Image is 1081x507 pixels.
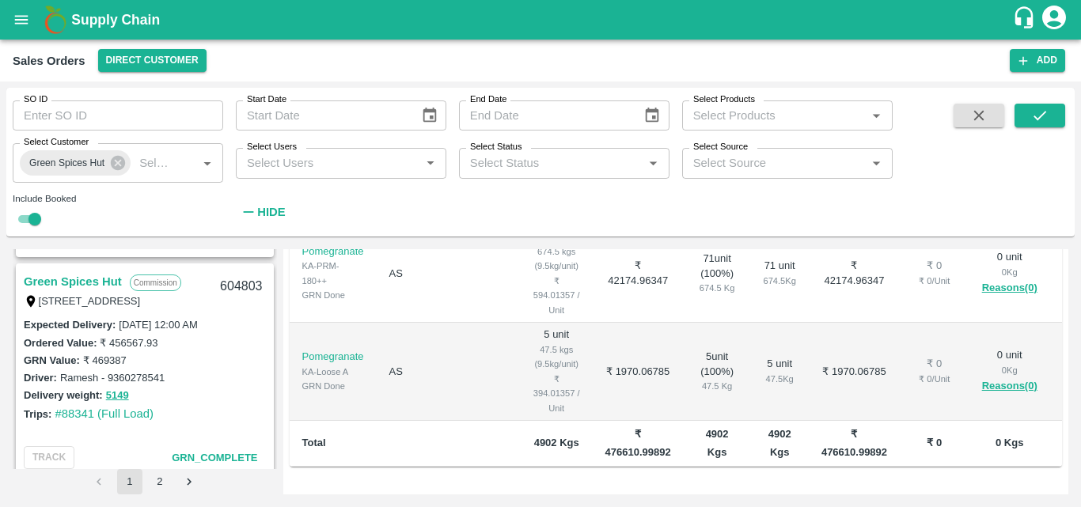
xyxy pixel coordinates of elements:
[687,153,862,173] input: Select Source
[459,100,632,131] input: End Date
[39,295,141,307] label: [STREET_ADDRESS]
[533,244,580,274] div: 674.5 kgs (9.5kg/unit)
[706,428,729,457] b: 4902 Kgs
[927,437,942,448] b: ₹ 0
[912,372,957,386] div: ₹ 0 / Unit
[809,323,900,421] td: ₹ 1970.06785
[147,469,173,494] button: Go to page 2
[821,428,887,457] b: ₹ 476610.99892
[24,93,47,106] label: SO ID
[470,141,522,153] label: Select Status
[533,372,580,415] div: ₹ 394.01357 / Unit
[763,274,795,288] div: 674.5 Kg
[241,153,415,173] input: Select Users
[377,225,521,323] td: AS
[20,150,131,176] div: Green Spices Hut
[20,155,114,172] span: Green Spices Hut
[982,265,1037,279] div: 0 Kg
[521,323,593,421] td: 5 unit
[1012,6,1040,34] div: customer-support
[55,407,154,420] a: #88341 (Full Load)
[172,452,257,463] span: GRN_Complete
[470,93,506,106] label: End Date
[696,379,738,393] div: 47.5 Kg
[100,337,157,349] label: ₹ 456567.93
[13,51,85,71] div: Sales Orders
[177,469,203,494] button: Go to next page
[464,153,639,173] input: Select Status
[982,348,1037,395] div: 0 unit
[302,244,364,259] p: Pomegranate
[763,372,795,386] div: 47.5 Kg
[982,377,1037,395] button: Reasons(0)
[3,2,40,38] button: open drawer
[866,105,886,126] button: Open
[415,100,445,131] button: Choose date
[693,93,755,106] label: Select Products
[24,136,89,149] label: Select Customer
[40,4,71,36] img: logo
[85,469,205,494] nav: pagination navigation
[593,323,684,421] td: ₹ 1970.06785
[763,357,795,386] div: 5 unit
[982,363,1037,377] div: 0 Kg
[247,93,286,106] label: Start Date
[1010,49,1065,72] button: Add
[83,354,127,366] label: ₹ 469387
[768,428,791,457] b: 4902 Kgs
[637,100,667,131] button: Choose date
[982,279,1037,297] button: Reasons(0)
[302,437,326,448] b: Total
[420,153,441,173] button: Open
[696,281,738,295] div: 674.5 Kg
[133,153,172,173] input: Select Customer
[696,350,738,394] div: 5 unit ( 100 %)
[1040,3,1068,36] div: account of current user
[996,437,1023,448] b: 0 Kgs
[24,354,80,366] label: GRN Value:
[302,288,364,302] div: GRN Done
[24,271,122,292] a: Green Spices Hut
[197,153,218,173] button: Open
[106,387,129,405] button: 5149
[982,250,1037,297] div: 0 unit
[866,153,886,173] button: Open
[809,225,900,323] td: ₹ 42174.96347
[302,379,364,393] div: GRN Done
[377,323,521,421] td: AS
[13,191,223,206] div: Include Booked
[912,259,957,274] div: ₹ 0
[643,153,663,173] button: Open
[24,319,116,331] label: Expected Delivery :
[533,342,580,372] div: 47.5 kgs (9.5kg/unit)
[236,199,290,225] button: Hide
[605,428,671,457] b: ₹ 476610.99892
[257,206,285,218] strong: Hide
[119,319,197,331] label: [DATE] 12:00 AM
[247,141,297,153] label: Select Users
[71,9,1012,31] a: Supply Chain
[302,365,364,379] div: KA-Loose A
[24,408,51,420] label: Trips:
[60,372,165,384] label: Ramesh - 9360278541
[687,105,862,126] input: Select Products
[71,12,160,28] b: Supply Chain
[302,350,364,365] p: Pomegranate
[763,259,795,288] div: 71 unit
[593,225,684,323] td: ₹ 42174.96347
[24,389,103,401] label: Delivery weight:
[912,274,957,288] div: ₹ 0 / Unit
[302,259,364,288] div: KA-PRM-180++
[912,357,957,372] div: ₹ 0
[13,100,223,131] input: Enter SO ID
[534,437,579,448] b: 4902 Kgs
[533,274,580,317] div: ₹ 594.01357 / Unit
[693,141,748,153] label: Select Source
[117,469,142,494] button: page 1
[696,252,738,296] div: 71 unit ( 100 %)
[24,372,57,384] label: Driver:
[130,274,181,291] p: Commission
[521,225,593,323] td: 71 unit
[24,337,97,349] label: Ordered Value:
[211,268,271,305] div: 604803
